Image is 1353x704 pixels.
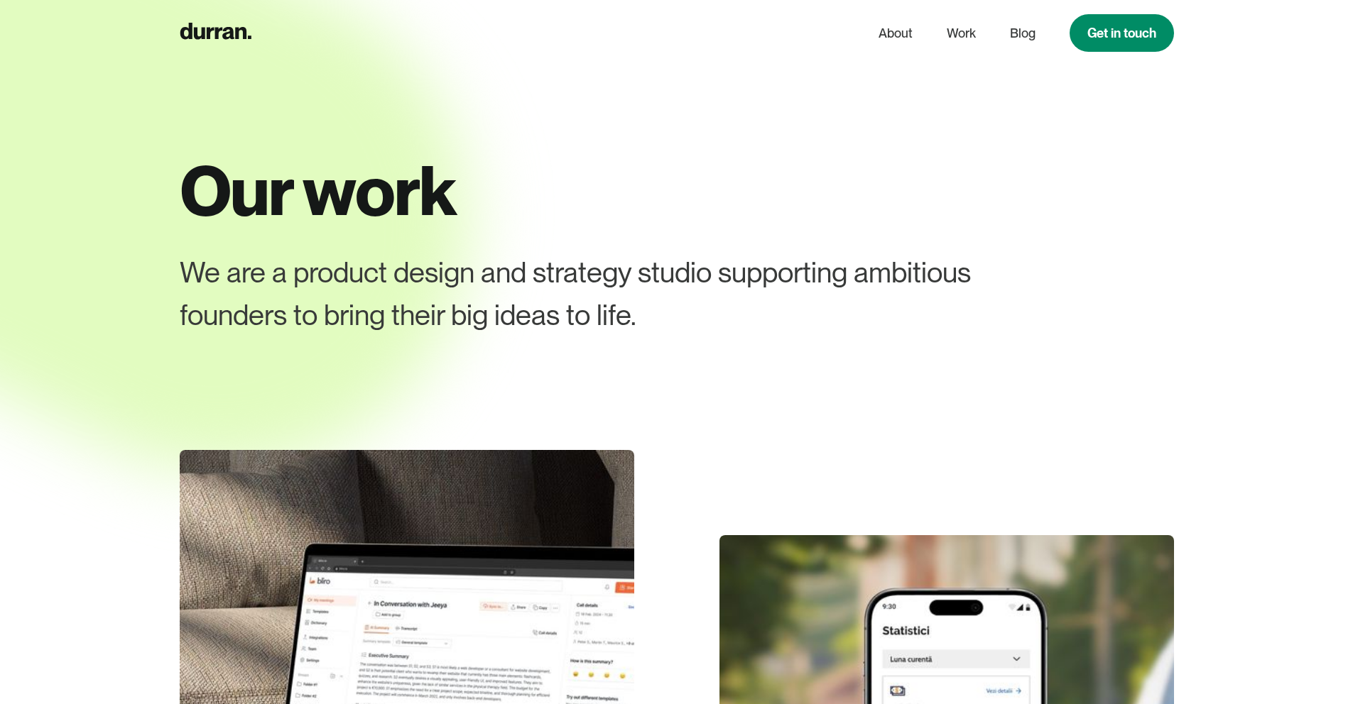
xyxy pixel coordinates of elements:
a: About [879,20,913,47]
a: home [180,19,251,47]
a: Work [947,20,976,47]
div: We are a product design and strategy studio supporting ambitious founders to bring their big idea... [180,251,1075,336]
a: Get in touch [1070,14,1174,52]
h1: Our work [180,153,1174,229]
a: Blog [1010,20,1036,47]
